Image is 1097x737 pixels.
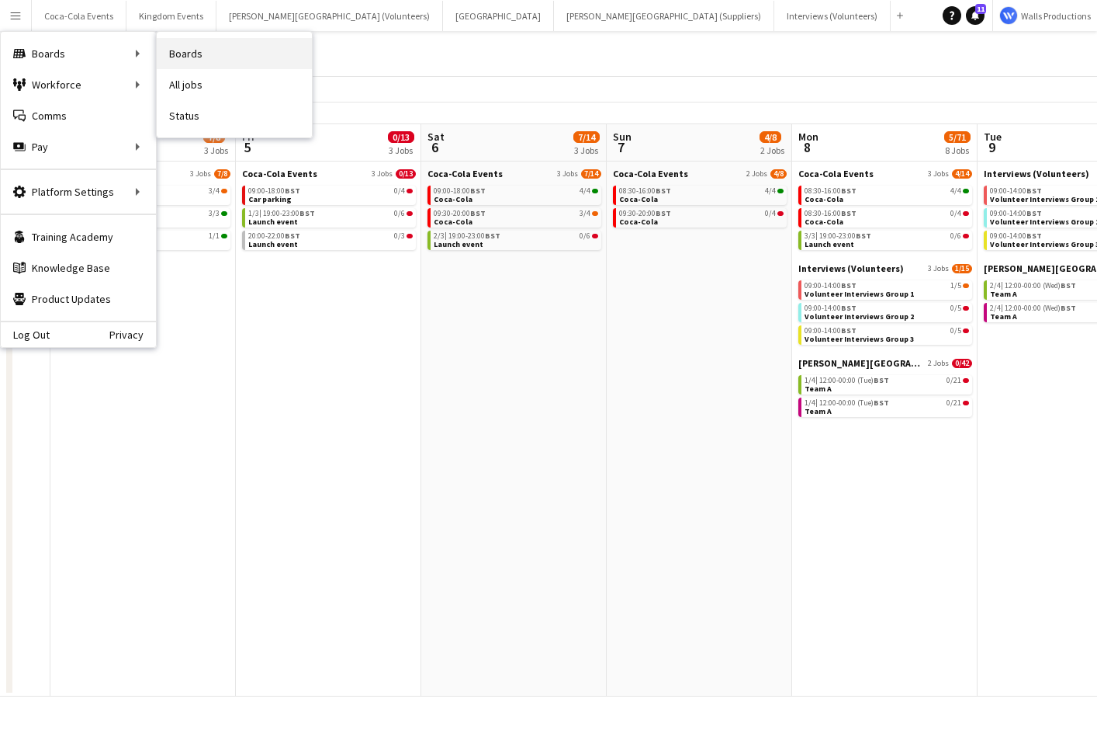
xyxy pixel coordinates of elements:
span: | [259,208,261,218]
span: 09:00-14:00 [990,210,1042,217]
span: 1/4 [805,399,818,407]
span: Car parking [248,194,292,204]
span: 09:30-20:00 [434,210,486,217]
span: 1/15 [952,264,972,273]
span: BST [841,186,856,196]
button: Interviews (Volunteers) [774,1,891,31]
a: 09:30-20:00BST0/4Coca-Cola [619,208,784,226]
span: 0/21 [963,401,969,405]
a: 09:00-18:00BST4/4Coca-Cola [434,186,598,203]
a: Knowledge Base [1,252,156,283]
span: 0/6 [592,234,598,238]
span: | [1001,303,1003,313]
span: 0/6 [950,232,961,240]
span: 3 Jobs [928,169,949,179]
span: Coca-Cola Events [798,168,874,179]
span: Coca-Cola [619,194,658,204]
span: 7 [611,138,632,156]
a: Log Out [1,329,50,341]
span: 4/8 [760,131,781,143]
span: 0/4 [950,210,961,217]
span: 1/1 [221,234,227,238]
a: 09:00-18:00BST0/4Car parking [248,186,413,203]
span: 0/13 [396,169,416,179]
span: 7/8 [214,169,230,179]
span: 0/4 [394,187,405,195]
span: 0/6 [963,234,969,238]
div: [PERSON_NAME][GEOGRAPHIC_DATA] (Volunteers)2 Jobs0/421/4|12:00-00:00 (Tue)BST0/21Team A1/4|12:00-... [798,357,972,420]
div: 3 Jobs [574,144,599,156]
div: Boards [1,38,156,69]
div: Pay [1,131,156,162]
span: 11 [975,4,986,14]
span: 0/4 [777,211,784,216]
span: 3/4 [221,189,227,193]
a: All jobs [157,69,312,100]
div: 3 Jobs [389,144,414,156]
span: BST [856,231,871,241]
span: 19:00-23:00 [819,232,871,240]
span: BST [656,186,671,196]
span: BST [874,375,889,385]
span: 0/4 [407,189,413,193]
a: 1/4|12:00-00:00 (Tue)BST0/21Team A [805,398,969,415]
span: 5/71 [944,131,971,143]
span: BST [874,398,889,408]
span: BST [299,208,315,218]
span: Volunteer Interviews Group 2 [805,311,914,322]
a: 08:30-16:00BST4/4Coca-Cola [805,186,969,203]
span: Sat [427,130,445,144]
span: 0/21 [963,378,969,383]
span: BST [1026,231,1042,241]
div: Interviews (Volunteers)3 Jobs1/1509:00-14:00BST1/5Volunteer Interviews Group 109:00-14:00BST0/5Vo... [798,262,972,357]
span: 20:00-22:00 [248,232,300,240]
span: 0/21 [946,377,961,384]
div: 3 Jobs [204,144,228,156]
span: BST [841,303,856,313]
a: Privacy [109,329,156,341]
span: 19:00-23:00 [263,210,315,217]
span: 0/6 [394,210,405,217]
span: 8 [796,138,818,156]
span: BST [841,280,856,290]
span: Coca-Cola [434,217,472,227]
span: 0/5 [963,329,969,333]
span: 0/5 [950,304,961,312]
span: Team A [990,311,1017,322]
button: Coca-Cola Events [32,1,126,31]
a: 3/3|19:00-23:00BST0/6Launch event [805,231,969,249]
span: Volunteer Interviews Group 1 [805,289,914,299]
a: Coca-Cola Events3 Jobs0/13 [242,168,416,179]
span: 4/4 [592,189,598,193]
span: 3 Jobs [190,169,211,179]
span: Tue [984,130,1002,144]
span: 08:30-16:00 [805,210,856,217]
div: Platform Settings [1,176,156,207]
span: Coca-Cola Events [427,168,503,179]
span: 3/3 [221,211,227,216]
span: 1/3 [248,210,261,217]
span: | [815,398,818,408]
span: 09:30-20:00 [619,210,671,217]
span: 0/21 [946,399,961,407]
span: 09:00-14:00 [990,232,1042,240]
a: 08:30-16:00BST4/4Coca-Cola [619,186,784,203]
span: Team A [805,384,832,394]
span: 4/14 [952,169,972,179]
span: Launch event [248,239,298,249]
span: 2/3 [434,232,447,240]
span: BST [1061,280,1076,290]
button: [GEOGRAPHIC_DATA] [443,1,554,31]
span: 19:00-23:00 [448,232,500,240]
a: Status [157,100,312,131]
span: 2 Jobs [746,169,767,179]
div: Coca-Cola Events2 Jobs4/808:30-16:00BST4/4Coca-Cola09:30-20:00BST0/4Coca-Cola [613,168,787,231]
span: Coca-Cola [434,194,472,204]
span: | [815,231,818,241]
span: | [445,231,447,241]
span: Launch event [434,239,483,249]
span: Team A [990,289,1017,299]
a: 11 [966,6,985,25]
a: Coca-Cola Events3 Jobs7/14 [427,168,601,179]
img: Logo [999,6,1018,25]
